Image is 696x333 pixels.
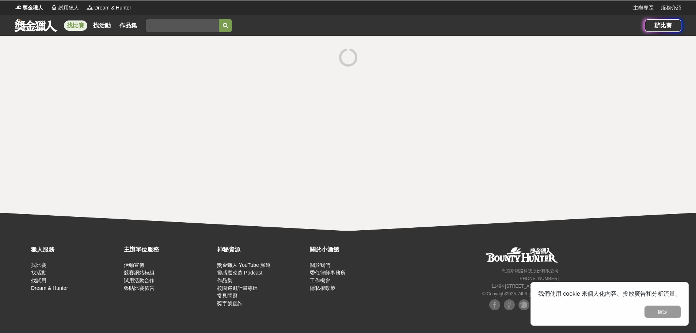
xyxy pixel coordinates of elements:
[217,293,237,299] a: 常見問題
[90,20,114,31] a: 找活動
[31,245,120,254] div: 獵人服務
[310,262,330,268] a: 關於我們
[50,4,58,11] img: Logo
[15,4,22,11] img: Logo
[58,4,79,12] span: 試用獵人
[310,277,330,283] a: 工作機會
[31,270,46,276] a: 找活動
[217,245,306,254] div: 神秘資源
[645,19,681,32] a: 辦比賽
[15,4,43,12] a: Logo獎金獵人
[31,285,68,291] a: Dream & Hunter
[489,299,500,310] img: Facebook
[124,270,155,276] a: 競賽網站模組
[518,276,559,281] small: [PHONE_NUMBER]
[86,4,94,11] img: Logo
[124,262,144,268] a: 活動宣傳
[31,277,46,283] a: 找試用
[644,306,681,318] button: 確定
[217,277,232,283] a: 作品集
[124,285,155,291] a: 張貼比賽佈告
[310,245,399,254] div: 關於小酒館
[491,284,559,289] small: 11494 [STREET_ADDRESS] 3 樓
[310,270,346,276] a: 委任律師事務所
[64,20,87,31] a: 找比賽
[217,285,258,291] a: 校園巡迴計畫專區
[94,4,131,12] span: Dream & Hunter
[86,4,131,12] a: LogoDream & Hunter
[217,262,271,268] a: 獎金獵人 YouTube 頻道
[124,277,155,283] a: 試用活動合作
[217,270,262,276] a: 靈感魔改造 Podcast
[633,4,654,12] a: 主辦專區
[31,262,46,268] a: 找比賽
[310,285,335,291] a: 隱私權政策
[217,300,243,306] a: 獎字號查詢
[502,268,559,273] small: 恩克斯網路科技股份有限公司
[482,291,559,296] small: © Copyright 2025 . All Rights Reserved.
[518,299,529,310] img: Plurk
[538,291,681,297] span: 我們使用 cookie 來個人化內容、投放廣告和分析流量。
[661,4,681,12] a: 服務介紹
[50,4,79,12] a: Logo試用獵人
[23,4,43,12] span: 獎金獵人
[117,20,140,31] a: 作品集
[124,245,213,254] div: 主辦單位服務
[504,299,515,310] img: Facebook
